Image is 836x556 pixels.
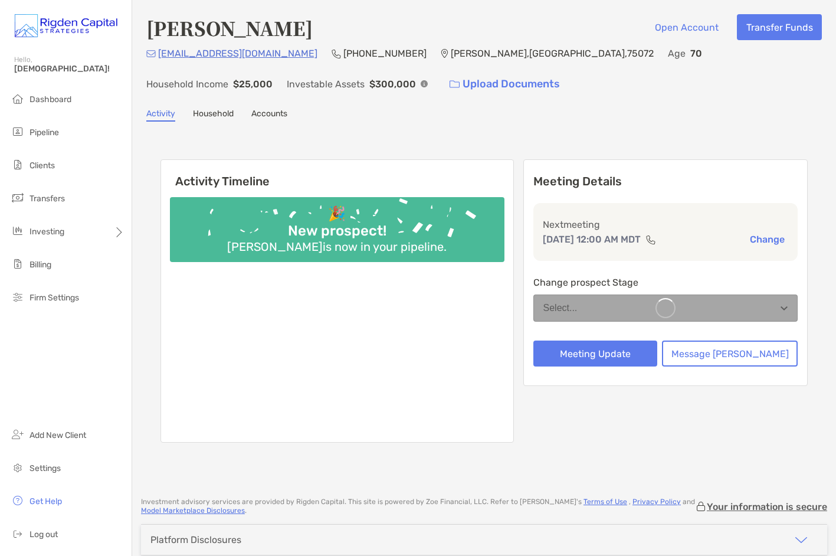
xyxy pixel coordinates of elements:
[794,533,808,547] img: icon arrow
[11,460,25,475] img: settings icon
[441,49,448,58] img: Location Icon
[150,534,241,545] div: Platform Disclosures
[146,77,228,91] p: Household Income
[450,80,460,89] img: button icon
[146,109,175,122] a: Activity
[29,227,64,237] span: Investing
[323,205,350,223] div: 🎉
[343,46,427,61] p: [PHONE_NUMBER]
[11,125,25,139] img: pipeline icon
[193,109,234,122] a: Household
[11,158,25,172] img: clients icon
[707,501,827,512] p: Your information is secure
[583,498,627,506] a: Terms of Use
[543,217,789,232] p: Next meeting
[146,50,156,57] img: Email Icon
[746,233,788,246] button: Change
[141,506,245,515] a: Model Marketplace Disclosures
[29,430,86,440] span: Add New Client
[158,46,317,61] p: [EMAIL_ADDRESS][DOMAIN_NAME]
[451,46,654,61] p: [PERSON_NAME] , [GEOGRAPHIC_DATA] , 75072
[29,94,71,104] span: Dashboard
[14,5,117,47] img: Zoe Logo
[668,46,686,61] p: Age
[645,235,656,244] img: communication type
[11,290,25,304] img: firm-settings icon
[283,223,391,240] div: New prospect!
[662,341,798,367] button: Message [PERSON_NAME]
[29,260,51,270] span: Billing
[146,14,313,41] h4: [PERSON_NAME]
[161,160,513,188] h6: Activity Timeline
[11,526,25,541] img: logout icon
[543,232,641,247] p: [DATE] 12:00 AM MDT
[29,463,61,473] span: Settings
[141,498,695,515] p: Investment advisory services are provided by Rigden Capital . This site is powered by Zoe Financi...
[222,240,451,254] div: [PERSON_NAME] is now in your pipeline.
[29,529,58,539] span: Log out
[287,77,365,91] p: Investable Assets
[11,257,25,271] img: billing icon
[11,493,25,508] img: get-help icon
[737,14,822,40] button: Transfer Funds
[690,46,702,61] p: 70
[29,161,55,171] span: Clients
[442,71,568,97] a: Upload Documents
[11,91,25,106] img: dashboard icon
[533,275,798,290] p: Change prospect Stage
[11,224,25,238] img: investing icon
[533,341,658,367] button: Meeting Update
[14,64,124,74] span: [DEMOGRAPHIC_DATA]!
[332,49,341,58] img: Phone Icon
[11,427,25,441] img: add_new_client icon
[29,194,65,204] span: Transfers
[29,127,59,138] span: Pipeline
[11,191,25,205] img: transfers icon
[645,14,727,40] button: Open Account
[29,293,79,303] span: Firm Settings
[533,174,798,189] p: Meeting Details
[369,77,416,91] p: $300,000
[421,80,428,87] img: Info Icon
[233,77,273,91] p: $25,000
[251,109,287,122] a: Accounts
[632,498,681,506] a: Privacy Policy
[29,496,62,506] span: Get Help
